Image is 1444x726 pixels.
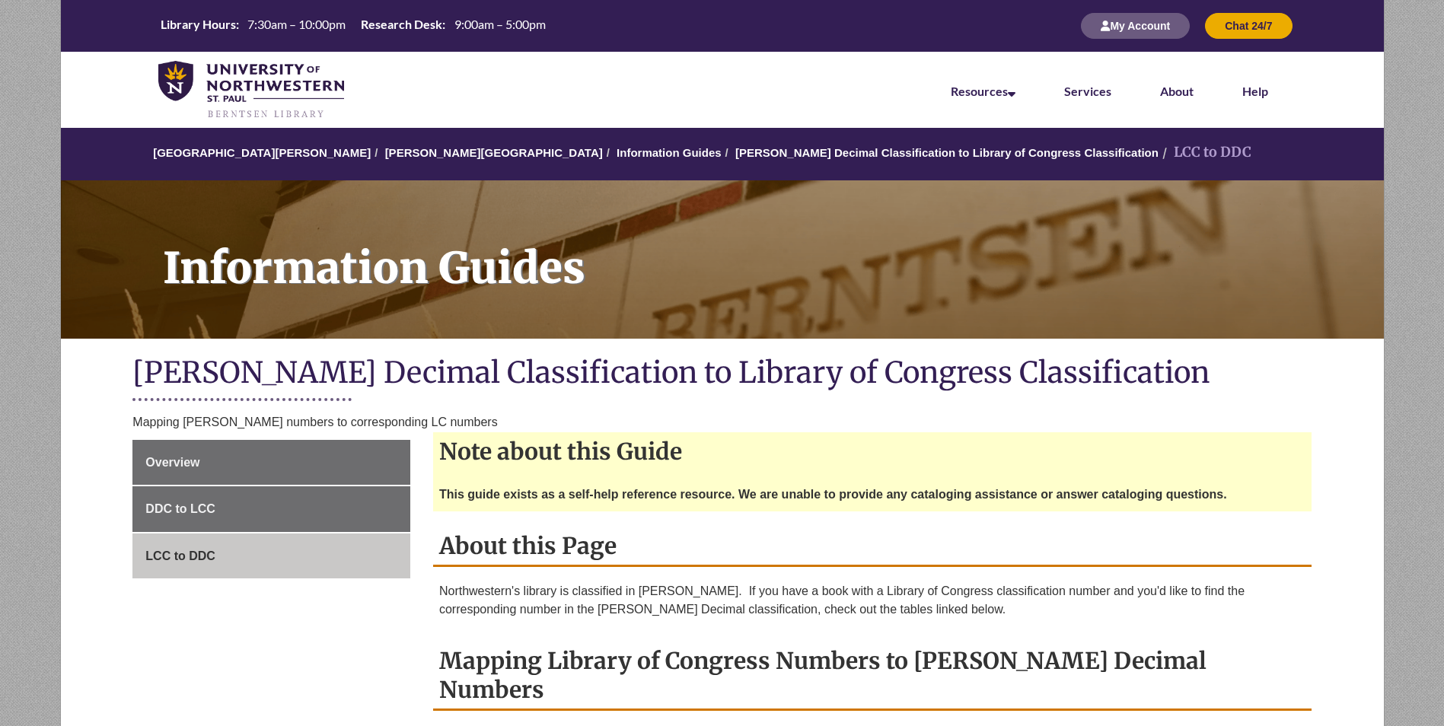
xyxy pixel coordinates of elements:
[132,440,410,579] div: Guide Page Menu
[132,416,497,428] span: Mapping [PERSON_NAME] numbers to corresponding LC numbers
[1159,142,1251,164] li: LCC to DDC
[132,486,410,532] a: DDC to LCC
[155,16,241,33] th: Library Hours:
[1081,19,1190,32] a: My Account
[61,180,1384,339] a: Information Guides
[1081,13,1190,39] button: My Account
[1205,13,1292,39] button: Chat 24/7
[1205,19,1292,32] a: Chat 24/7
[153,146,371,159] a: [GEOGRAPHIC_DATA][PERSON_NAME]
[433,527,1312,567] h2: About this Page
[132,440,410,486] a: Overview
[145,549,215,562] span: LCC to DDC
[617,146,722,159] a: Information Guides
[735,146,1159,159] a: [PERSON_NAME] Decimal Classification to Library of Congress Classification
[158,61,345,120] img: UNWSP Library Logo
[385,146,603,159] a: [PERSON_NAME][GEOGRAPHIC_DATA]
[439,488,1227,501] strong: This guide exists as a self-help reference resource. We are unable to provide any cataloging assi...
[355,16,448,33] th: Research Desk:
[1160,84,1194,98] a: About
[433,642,1312,711] h2: Mapping Library of Congress Numbers to [PERSON_NAME] Decimal Numbers
[454,17,546,31] span: 9:00am – 5:00pm
[1242,84,1268,98] a: Help
[145,502,215,515] span: DDC to LCC
[145,456,199,469] span: Overview
[132,354,1311,394] h1: [PERSON_NAME] Decimal Classification to Library of Congress Classification
[439,582,1305,619] p: Northwestern's library is classified in [PERSON_NAME]. If you have a book with a Library of Congr...
[155,16,552,37] a: Hours Today
[146,180,1384,319] h1: Information Guides
[951,84,1015,98] a: Resources
[132,533,410,579] a: LCC to DDC
[247,17,346,31] span: 7:30am – 10:00pm
[1064,84,1111,98] a: Services
[155,16,552,35] table: Hours Today
[433,432,1312,470] h2: Note about this Guide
